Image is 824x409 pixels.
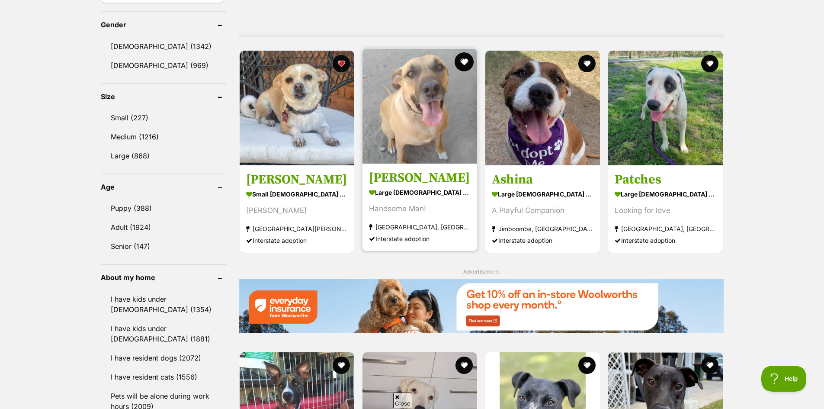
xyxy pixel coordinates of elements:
button: favourite [333,55,350,72]
a: I have kids under [DEMOGRAPHIC_DATA] (1354) [101,290,226,319]
span: Advertisement [463,268,499,275]
img: Patches - Bull Arab Dog [608,51,723,165]
a: [PERSON_NAME] large [DEMOGRAPHIC_DATA] Dog Handsome Man! [GEOGRAPHIC_DATA], [GEOGRAPHIC_DATA] Int... [362,163,477,251]
div: Interstate adoption [246,235,348,246]
button: favourite [578,55,596,72]
a: Ashina large [DEMOGRAPHIC_DATA] Dog A Playful Companion Jimboomba, [GEOGRAPHIC_DATA] Interstate a... [485,165,600,253]
button: favourite [455,52,474,71]
iframe: Help Scout Beacon - Open [761,366,807,392]
img: Marley - Bull Arab Dog [362,49,477,164]
div: Interstate adoption [615,235,716,246]
strong: Jimboomba, [GEOGRAPHIC_DATA] [492,223,593,235]
button: favourite [578,357,596,374]
strong: large [DEMOGRAPHIC_DATA] Dog [369,186,471,199]
img: Ashina - Bull Arab x Irish Wolfhound Dog [485,51,600,165]
header: About my home [101,274,226,281]
strong: small [DEMOGRAPHIC_DATA] Dog [246,188,348,200]
img: Luna - Chihuahua Dog [240,51,354,165]
a: [PERSON_NAME] small [DEMOGRAPHIC_DATA] Dog [PERSON_NAME] [GEOGRAPHIC_DATA][PERSON_NAME], [GEOGRAP... [240,165,354,253]
strong: [GEOGRAPHIC_DATA], [GEOGRAPHIC_DATA] [369,221,471,233]
a: Medium (1216) [101,128,226,146]
header: Gender [101,21,226,29]
a: Puppy (388) [101,199,226,217]
a: I have resident dogs (2072) [101,349,226,367]
button: favourite [701,357,718,374]
span: Close [393,393,412,408]
div: Interstate adoption [369,233,471,245]
a: I have kids under [DEMOGRAPHIC_DATA] (1881) [101,319,226,348]
div: Handsome Man! [369,203,471,215]
strong: [GEOGRAPHIC_DATA][PERSON_NAME], [GEOGRAPHIC_DATA] [246,223,348,235]
div: A Playful Companion [492,205,593,216]
h3: [PERSON_NAME] [369,170,471,186]
button: favourite [455,357,473,374]
strong: large [DEMOGRAPHIC_DATA] Dog [492,188,593,200]
a: Everyday Insurance promotional banner [239,279,724,334]
a: Small (227) [101,109,226,127]
header: Size [101,93,226,100]
img: Everyday Insurance promotional banner [239,279,724,333]
a: Adult (1924) [101,218,226,236]
h3: Patches [615,171,716,188]
a: Large (868) [101,147,226,165]
div: Looking for love [615,205,716,216]
header: Age [101,183,226,191]
button: favourite [333,357,350,374]
h3: [PERSON_NAME] [246,171,348,188]
strong: large [DEMOGRAPHIC_DATA] Dog [615,188,716,200]
div: Interstate adoption [492,235,593,246]
a: Patches large [DEMOGRAPHIC_DATA] Dog Looking for love [GEOGRAPHIC_DATA], [GEOGRAPHIC_DATA] Inters... [608,165,723,253]
div: [PERSON_NAME] [246,205,348,216]
h3: Ashina [492,171,593,188]
strong: [GEOGRAPHIC_DATA], [GEOGRAPHIC_DATA] [615,223,716,235]
a: [DEMOGRAPHIC_DATA] (1342) [101,37,226,55]
a: [DEMOGRAPHIC_DATA] (969) [101,56,226,74]
a: Senior (147) [101,237,226,255]
a: I have resident cats (1556) [101,368,226,386]
button: favourite [701,55,718,72]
